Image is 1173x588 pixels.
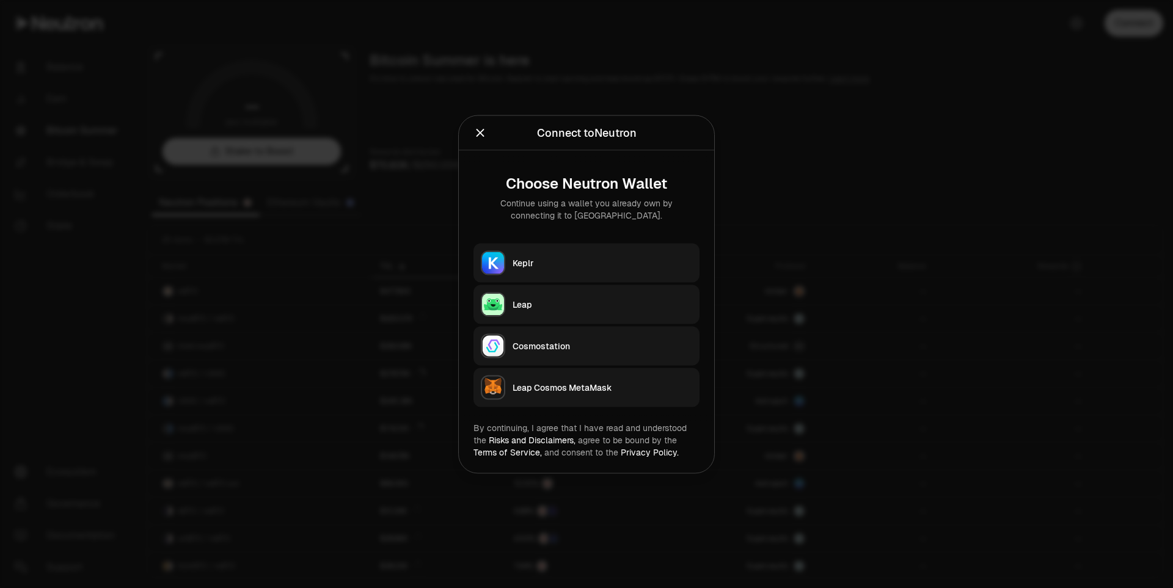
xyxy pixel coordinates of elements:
div: Cosmostation [513,339,692,352]
div: Keplr [513,256,692,269]
a: Privacy Policy. [621,446,679,457]
div: Leap Cosmos MetaMask [513,381,692,393]
button: CosmostationCosmostation [473,326,700,365]
div: By continuing, I agree that I have read and understood the agree to be bound by the and consent t... [473,421,700,458]
div: Leap [513,298,692,310]
img: Keplr [482,252,504,274]
img: Cosmostation [482,335,504,357]
img: Leap Cosmos MetaMask [482,376,504,398]
a: Terms of Service, [473,446,542,457]
button: Close [473,124,487,141]
a: Risks and Disclaimers, [489,434,576,445]
div: Continue using a wallet you already own by connecting it to [GEOGRAPHIC_DATA]. [483,197,690,221]
img: Leap [482,293,504,315]
button: Leap Cosmos MetaMaskLeap Cosmos MetaMask [473,368,700,407]
div: Choose Neutron Wallet [483,175,690,192]
button: LeapLeap [473,285,700,324]
button: KeplrKeplr [473,243,700,282]
div: Connect to Neutron [537,124,637,141]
